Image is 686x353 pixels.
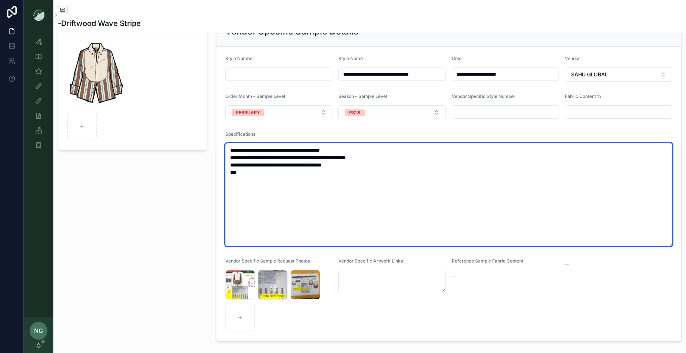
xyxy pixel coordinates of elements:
span: Style Name [338,56,363,61]
button: Select Button [565,67,672,82]
span: Season - Sample Level [338,93,387,99]
button: Select Button [225,105,333,119]
span: SAHU GLOBAL [571,71,608,78]
h1: -Driftwood Wave Stripe [58,18,141,29]
span: -- [565,260,569,268]
div: PS26 [349,109,361,116]
span: Reference Sample Fabric Content [452,258,523,264]
div: FEBRUARY [236,109,260,116]
span: Style Number [225,56,254,61]
span: Vendor [565,56,580,61]
span: NG [34,326,43,335]
div: scrollable content [24,30,53,162]
span: Vendor Specific Artwork Links [338,258,403,264]
span: Fabric Content % [565,93,602,99]
span: Specifications [225,131,255,137]
span: Order Month - Sample Level [225,93,285,99]
span: Color [452,56,463,61]
span: Vendor Specific Sample Request Photos [225,258,310,264]
img: bibshirt_stripe.png [67,37,126,109]
button: Select Button [338,105,446,119]
span: Vendor Specific Style Number [452,93,516,99]
img: App logo [33,9,44,21]
span: -- [452,272,456,280]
